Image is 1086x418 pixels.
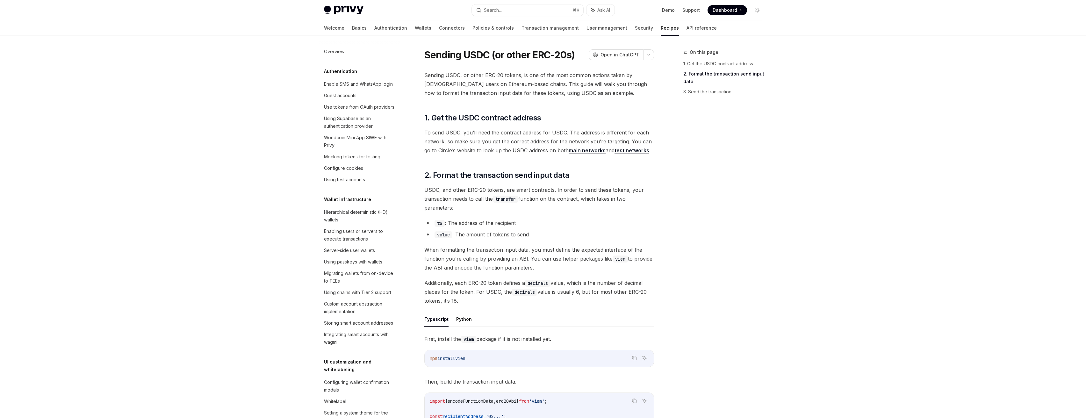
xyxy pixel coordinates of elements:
[586,20,627,36] a: User management
[319,174,400,185] a: Using test accounts
[324,153,380,161] div: Mocking tokens for testing
[324,208,397,224] div: Hierarchical deterministic (HD) wallets
[525,280,550,287] code: decimals
[324,6,363,15] img: light logo
[352,20,367,36] a: Basics
[683,59,767,69] a: 1. Get the USDC contract address
[319,113,400,132] a: Using Supabase as an authentication provider
[324,115,397,130] div: Using Supabase as an authentication provider
[324,258,382,266] div: Using passkeys with wallets
[662,7,675,13] a: Demo
[493,196,518,203] code: transfer
[439,20,465,36] a: Connectors
[640,397,649,405] button: Ask AI
[319,396,400,407] a: Whitelabel
[319,162,400,174] a: Configure cookies
[661,20,679,36] a: Recipes
[324,164,363,172] div: Configure cookies
[484,6,502,14] div: Search...
[630,397,638,405] button: Copy the contents from the code block
[319,268,400,287] a: Migrating wallets from on-device to TEEs
[415,20,431,36] a: Wallets
[424,278,654,305] span: Additionally, each ERC-20 token defines a value, which is the number of decimal places for the to...
[424,245,654,272] span: When formatting the transaction input data, you must define the expected interface of the functio...
[324,227,397,243] div: Enabling users or servers to execute transactions
[319,206,400,226] a: Hierarchical deterministic (HD) wallets
[324,196,371,203] h5: Wallet infrastructure
[683,87,767,97] a: 3. Send the transaction
[435,220,445,227] code: to
[682,7,700,13] a: Support
[424,49,575,61] h1: Sending USDC (or other ERC-20s)
[544,398,547,404] span: ;
[430,398,445,404] span: import
[640,354,649,362] button: Ask AI
[708,5,747,15] a: Dashboard
[456,312,472,327] button: Python
[424,377,654,386] span: Then, build the transaction input data.
[512,289,537,296] code: decimals
[424,185,654,212] span: USDC, and other ERC-20 tokens, are smart contracts. In order to send these tokens, your transacti...
[516,398,519,404] span: }
[324,289,391,296] div: Using chains with Tier 2 support
[615,147,649,154] a: test networks
[613,256,628,263] code: viem
[324,80,393,88] div: Enable SMS and WhatsApp login
[635,20,653,36] a: Security
[424,128,654,155] span: To send USDC, you’ll need the contract address for USDC. The address is different for each networ...
[374,20,407,36] a: Authentication
[319,245,400,256] a: Server-side user wallets
[445,398,448,404] span: {
[569,147,606,154] a: main networks
[461,336,476,343] code: viem
[324,270,397,285] div: Migrating wallets from on-device to TEEs
[597,7,610,13] span: Ask AI
[589,49,643,60] button: Open in ChatGPT
[319,377,400,396] a: Configuring wallet confirmation modals
[455,356,465,361] span: viem
[319,287,400,298] a: Using chains with Tier 2 support
[586,4,615,16] button: Ask AI
[324,20,344,36] a: Welcome
[324,358,400,373] h5: UI customization and whitelabeling
[601,52,639,58] span: Open in ChatGPT
[573,8,579,13] span: ⌘ K
[713,7,737,13] span: Dashboard
[319,329,400,348] a: Integrating smart accounts with wagmi
[424,71,654,97] span: Sending USDC, or other ERC-20 tokens, is one of the most common actions taken by [DEMOGRAPHIC_DAT...
[324,68,357,75] h5: Authentication
[529,398,544,404] span: 'viem'
[324,300,397,315] div: Custom account abstraction implementation
[630,354,638,362] button: Copy the contents from the code block
[687,20,717,36] a: API reference
[752,5,762,15] button: Toggle dark mode
[319,78,400,90] a: Enable SMS and WhatsApp login
[690,48,718,56] span: On this page
[424,170,569,180] span: 2. Format the transaction send input data
[319,132,400,151] a: Worldcoin Mini App SIWE with Privy
[319,151,400,162] a: Mocking tokens for testing
[430,356,437,361] span: npm
[324,176,365,184] div: Using test accounts
[424,335,654,343] span: First, install the package if it is not installed yet.
[424,113,541,123] span: 1. Get the USDC contract address
[324,103,394,111] div: Use tokens from OAuth providers
[319,317,400,329] a: Storing smart account addresses
[319,101,400,113] a: Use tokens from OAuth providers
[319,298,400,317] a: Custom account abstraction implementation
[521,20,579,36] a: Transaction management
[496,398,516,404] span: erc20Abi
[319,256,400,268] a: Using passkeys with wallets
[519,398,529,404] span: from
[324,134,397,149] div: Worldcoin Mini App SIWE with Privy
[683,69,767,87] a: 2. Format the transaction send input data
[437,356,455,361] span: install
[324,331,397,346] div: Integrating smart accounts with wagmi
[319,90,400,101] a: Guest accounts
[424,219,654,227] li: : The address of the recipient
[448,398,493,404] span: encodeFunctionData
[319,46,400,57] a: Overview
[424,312,449,327] button: Typescript
[324,378,397,394] div: Configuring wallet confirmation modals
[472,4,583,16] button: Search...⌘K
